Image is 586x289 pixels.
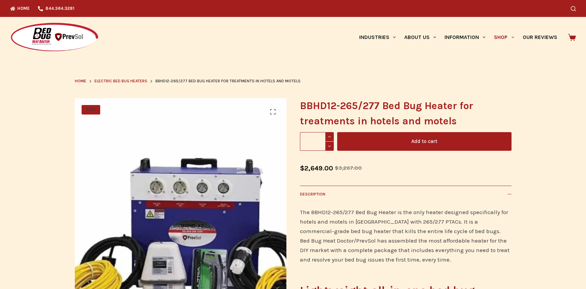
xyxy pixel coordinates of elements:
[300,132,334,151] input: Product quantity
[300,209,509,263] span: The BBHD12-265/277 Bed Bug Heater is the only heater designed specifically for hotels and motels ...
[10,22,99,53] img: Prevsol/Bed Bug Heat Doctor
[75,78,86,85] a: Home
[155,78,301,85] span: BBHD12-265/277 Bed Bug Heater for treatments in hotels and motels
[266,105,280,119] a: 🔍
[355,17,400,58] a: Industries
[94,78,147,85] a: Electric Bed Bug Heaters
[571,6,576,11] button: Search
[75,79,86,83] span: Home
[337,132,512,151] button: Add to cart
[300,164,333,172] bdi: 2,649.00
[440,17,490,58] a: Information
[94,79,147,83] span: Electric Bed Bug Heaters
[400,17,440,58] a: About Us
[300,98,512,129] h1: BBHD12-265/277 Bed Bug Heater for treatments in hotels and motels
[490,17,518,58] a: Shop
[335,165,339,171] span: $
[300,186,512,202] button: Description
[355,17,561,58] nav: Primary
[300,164,304,172] span: $
[518,17,561,58] a: Our Reviews
[82,105,100,115] span: SALE
[335,165,362,171] bdi: 3,267.00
